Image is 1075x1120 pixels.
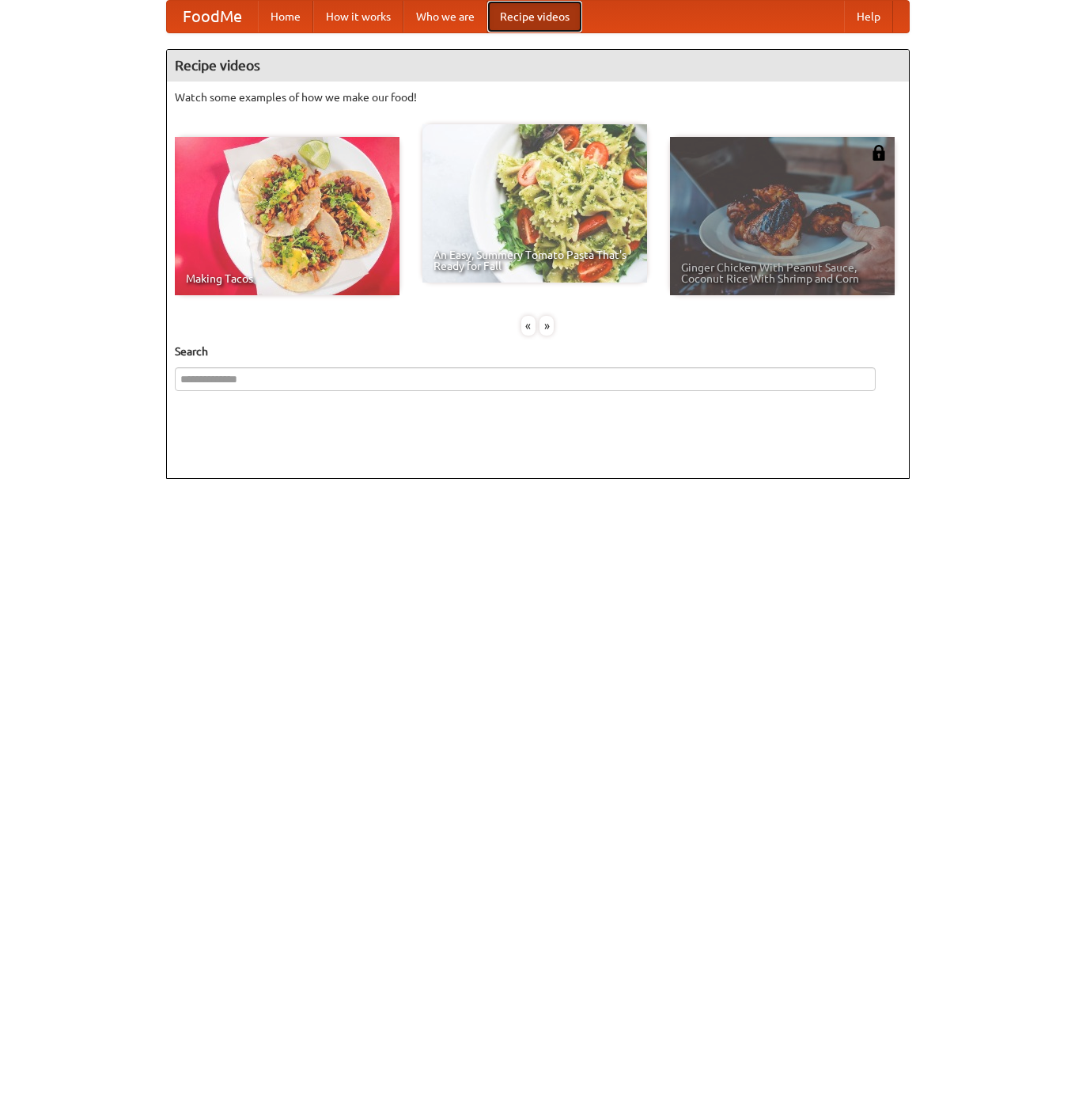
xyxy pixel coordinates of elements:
div: « [521,316,536,336]
div: » [539,316,554,336]
a: FoodMe [167,1,258,32]
a: Home [258,1,313,32]
span: Making Tacos [186,273,388,284]
a: Who we are [403,1,487,32]
img: 483408.png [871,145,887,161]
a: Making Tacos [175,137,399,295]
a: How it works [313,1,403,32]
p: Watch some examples of how we make our food! [175,89,901,105]
h5: Search [175,344,901,359]
h4: Recipe videos [167,50,909,82]
a: An Easy, Summery Tomato Pasta That's Ready for Fall [422,124,647,283]
span: An Easy, Summery Tomato Pasta That's Ready for Fall [433,249,636,271]
a: Recipe videos [487,1,582,32]
a: Help [844,1,893,32]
